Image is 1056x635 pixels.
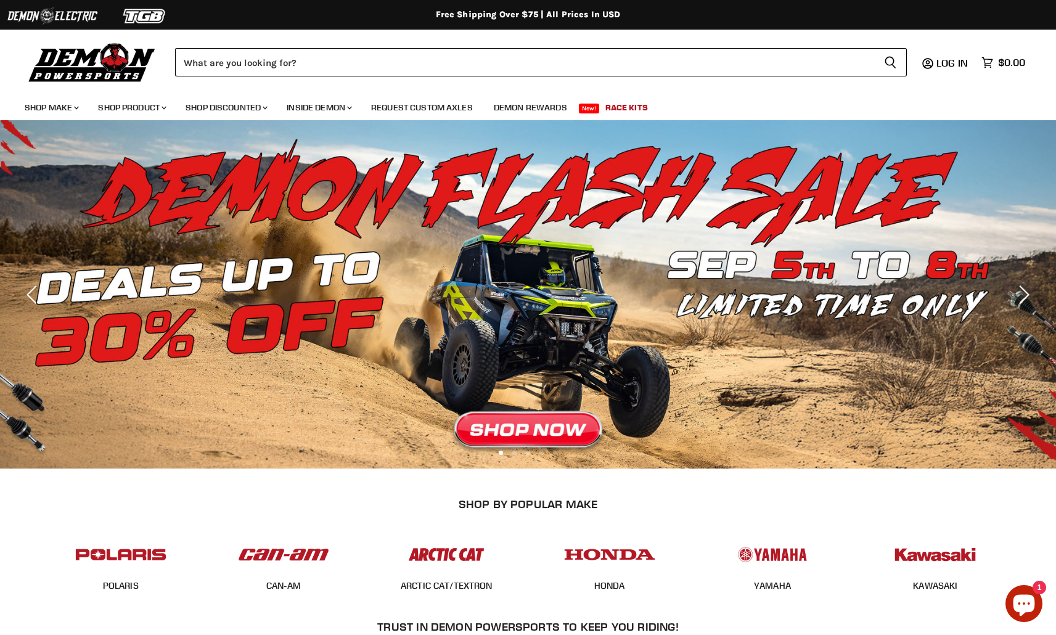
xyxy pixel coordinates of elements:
a: $0.00 [975,54,1031,72]
div: Free Shipping Over $75 | All Prices In USD [35,9,1021,20]
span: $0.00 [998,57,1025,68]
img: POPULAR_MAKE_logo_1_adc20308-ab24-48c4-9fac-e3c1a623d575.jpg [235,536,332,573]
img: POPULAR_MAKE_logo_2_dba48cf1-af45-46d4-8f73-953a0f002620.jpg [73,536,169,573]
form: Product [175,48,907,76]
span: YAMAHA [754,580,791,592]
li: Page dot 1 [499,451,503,455]
img: Demon Electric Logo 2 [6,4,99,28]
button: Previous [22,282,46,307]
input: Search [175,48,874,76]
a: Shop Make [15,95,86,120]
img: TGB Logo 2 [99,4,191,28]
span: HONDA [594,580,625,592]
img: Demon Powersports [25,40,160,84]
button: Next [1010,282,1034,307]
a: Log in [931,57,975,68]
span: Log in [936,57,968,69]
span: POLARIS [103,580,139,592]
li: Page dot 4 [539,451,544,455]
a: YAMAHA [754,580,791,591]
span: KAWASAKI [913,580,957,592]
a: HONDA [594,580,625,591]
inbox-online-store-chat: Shopify online store chat [1002,585,1046,625]
a: ARCTIC CAT/TEXTRON [401,580,493,591]
a: Shop Discounted [176,95,275,120]
img: POPULAR_MAKE_logo_4_4923a504-4bac-4306-a1be-165a52280178.jpg [562,536,658,573]
h2: SHOP BY POPULAR MAKE [50,498,1006,510]
ul: Main menu [15,90,1022,120]
img: POPULAR_MAKE_logo_5_20258e7f-293c-4aac-afa8-159eaa299126.jpg [724,536,821,573]
a: Race Kits [596,95,657,120]
li: Page dot 3 [526,451,530,455]
a: KAWASAKI [913,580,957,591]
span: CAN-AM [266,580,301,592]
a: Request Custom Axles [362,95,482,120]
img: POPULAR_MAKE_logo_6_76e8c46f-2d1e-4ecc-b320-194822857d41.jpg [887,536,983,573]
span: New! [579,104,600,113]
img: POPULAR_MAKE_logo_3_027535af-6171-4c5e-a9bc-f0eccd05c5d6.jpg [398,536,494,573]
button: Search [874,48,907,76]
span: ARCTIC CAT/TEXTRON [401,580,493,592]
a: CAN-AM [266,580,301,591]
a: Shop Product [89,95,174,120]
a: Demon Rewards [485,95,576,120]
a: POLARIS [103,580,139,591]
li: Page dot 2 [512,451,517,455]
h2: Trust In Demon Powersports To Keep You Riding! [64,620,992,633]
li: Page dot 5 [553,451,557,455]
a: Inside Demon [277,95,359,120]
